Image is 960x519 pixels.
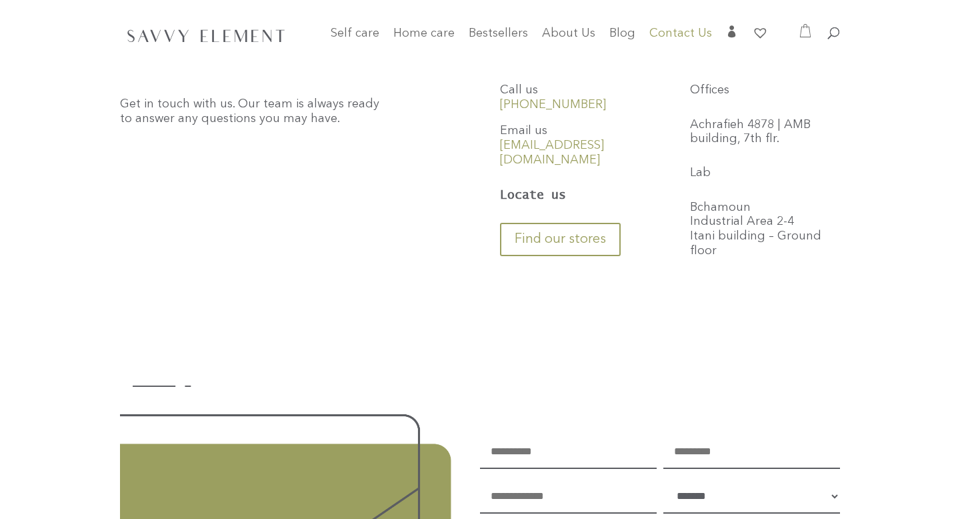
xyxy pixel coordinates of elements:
span:  [726,25,738,37]
p: Email us [500,124,650,167]
p: Achrafieh 4878 | AMB building, 7th flr. [690,118,840,147]
p: Call us [500,83,650,124]
a: Self care [331,29,379,55]
p: Lab [690,166,840,181]
strong: Locate us [500,187,566,201]
p: Bchamoun Industrial Area 2-4 Itani building – Ground floor [690,201,840,258]
a: [EMAIL_ADDRESS][DOMAIN_NAME] [500,139,604,166]
p: Offices [690,83,840,98]
a: Home care [393,29,455,55]
a: Contact Us [649,29,712,47]
a: [PHONE_NUMBER] [500,99,606,111]
a: Blog [609,29,635,47]
img: SavvyElement [123,25,289,46]
a: Bestsellers [469,29,528,47]
a: Find our stores [500,223,621,256]
p: Get in touch with us. Our team is always ready to answer any questions you may have. [120,97,460,126]
a:  [726,25,738,47]
a: About Us [542,29,595,47]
